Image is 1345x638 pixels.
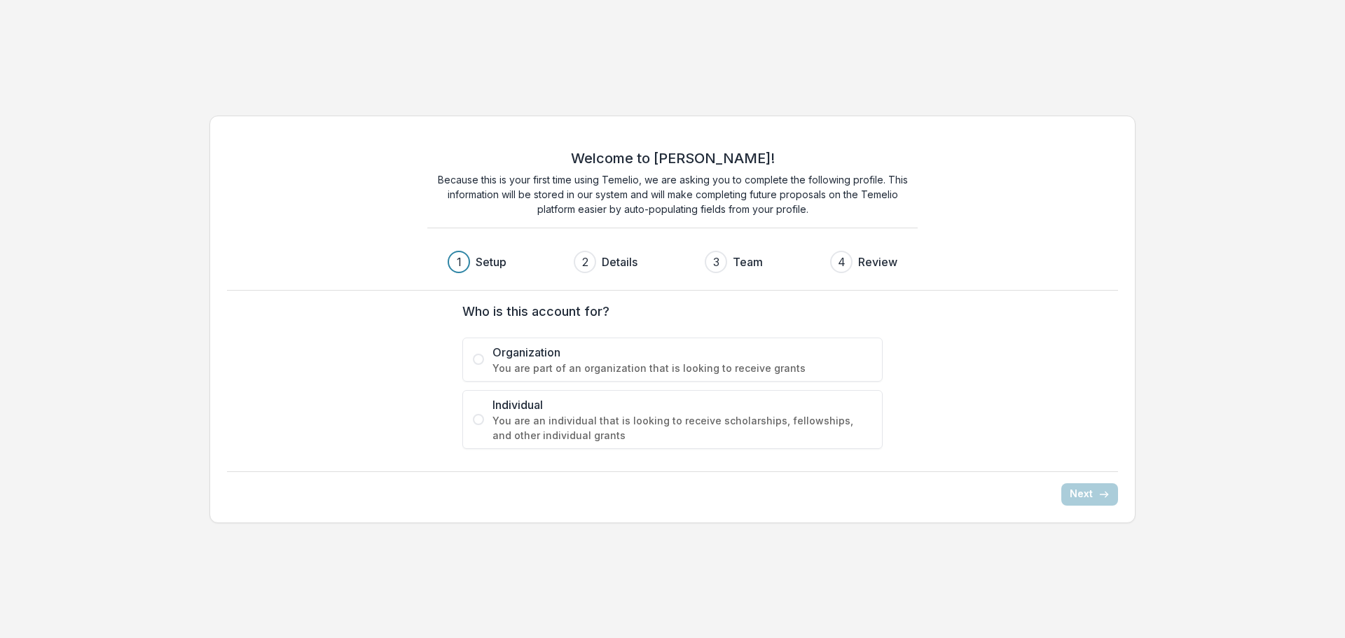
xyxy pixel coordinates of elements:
div: 4 [838,254,846,270]
h3: Team [733,254,763,270]
h3: Review [858,254,897,270]
div: 3 [713,254,719,270]
h3: Setup [476,254,506,270]
div: 2 [582,254,588,270]
span: You are part of an organization that is looking to receive grants [492,361,872,375]
label: Who is this account for? [462,302,874,321]
span: Organization [492,344,872,361]
p: Because this is your first time using Temelio, we are asking you to complete the following profil... [427,172,918,216]
div: 1 [457,254,462,270]
span: Individual [492,396,872,413]
h3: Details [602,254,637,270]
span: You are an individual that is looking to receive scholarships, fellowships, and other individual ... [492,413,872,443]
h2: Welcome to [PERSON_NAME]! [571,150,775,167]
button: Next [1061,483,1118,506]
div: Progress [448,251,897,273]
